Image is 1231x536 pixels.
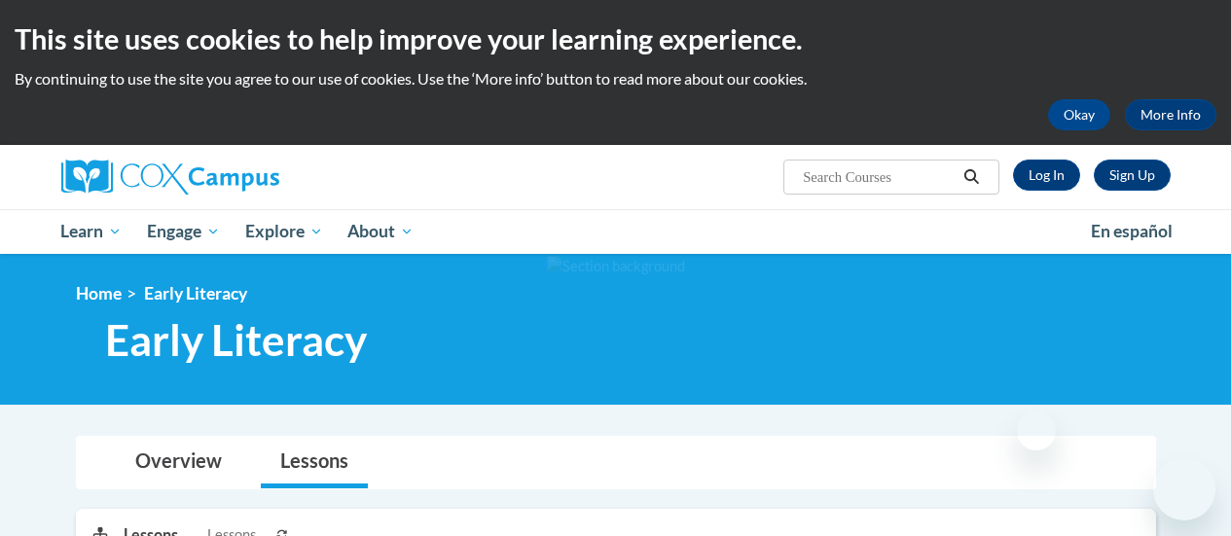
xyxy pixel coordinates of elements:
span: Learn [60,220,122,243]
a: Cox Campus [61,160,412,195]
span: En español [1091,221,1173,241]
a: Explore [233,209,336,254]
a: About [335,209,426,254]
a: Register [1094,160,1171,191]
a: Learn [49,209,135,254]
a: More Info [1125,99,1216,130]
button: Search [957,165,986,189]
h2: This site uses cookies to help improve your learning experience. [15,19,1216,58]
img: Section background [547,256,685,277]
div: Main menu [47,209,1185,254]
img: Cox Campus [61,160,279,195]
iframe: Close message [1017,411,1056,450]
a: Engage [134,209,233,254]
input: Search Courses [801,165,957,189]
p: By continuing to use the site you agree to our use of cookies. Use the ‘More info’ button to read... [15,68,1216,89]
span: Engage [147,220,220,243]
button: Okay [1048,99,1110,130]
span: Early Literacy [105,314,367,366]
a: En español [1078,211,1185,252]
span: About [347,220,414,243]
a: Home [76,283,122,304]
span: Early Literacy [144,283,247,304]
span: Explore [245,220,323,243]
a: Overview [116,437,241,488]
a: Lessons [261,437,368,488]
iframe: Button to launch messaging window [1153,458,1215,520]
a: Log In [1013,160,1080,191]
